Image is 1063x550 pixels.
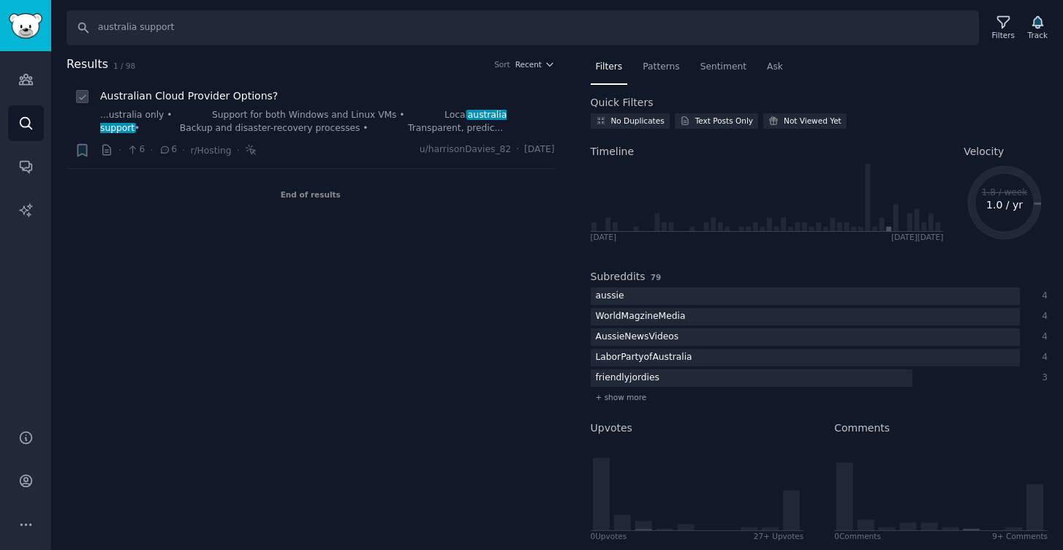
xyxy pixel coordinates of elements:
a: Australian Cloud Provider Options? [100,88,278,104]
span: u/harrisonDavies_82 [420,143,511,157]
div: 27+ Upvotes [754,531,804,541]
span: Patterns [643,61,679,74]
div: No Duplicates [611,116,665,126]
button: Recent [515,59,555,69]
input: Search Keyword [67,10,979,45]
h2: Quick Filters [591,95,654,110]
span: 6 [159,143,177,157]
div: End of results [67,169,555,220]
span: Recent [515,59,542,69]
div: Track [1028,30,1048,40]
span: Timeline [591,144,635,159]
text: 1.0 / yr [986,199,1023,211]
span: australia support [100,110,507,133]
span: · [516,143,519,157]
h2: Upvotes [591,421,632,436]
span: · [236,143,239,158]
span: + show more [596,392,647,402]
button: Track [1023,12,1053,43]
div: Sort [494,59,510,69]
img: GummySearch logo [9,13,42,39]
div: [DATE] [591,232,617,242]
span: [DATE] [524,143,554,157]
div: 4 [1035,351,1048,364]
span: Results [67,56,108,74]
div: 3 [1035,372,1048,385]
div: aussie [591,287,629,306]
span: · [182,143,185,158]
text: 1.8 / week [982,187,1027,197]
span: Sentiment [700,61,746,74]
div: Filters [992,30,1015,40]
div: 0 Upvote s [591,531,627,541]
span: · [118,143,121,158]
a: ...ustralia only • Support for both Windows and Linux VMs • Localaustralia support• Backup and di... [100,109,555,135]
span: 6 [126,143,145,157]
div: 4 [1035,290,1048,303]
span: 1 / 98 [113,61,135,70]
span: · [150,143,153,158]
div: LaborPartyofAustralia [591,349,697,367]
span: Ask [767,61,783,74]
span: Filters [596,61,623,74]
div: 4 [1035,331,1048,344]
div: [DATE] [DATE] [891,232,943,242]
span: r/Hosting [190,146,231,156]
div: Text Posts Only [695,116,753,126]
div: friendlyjordies [591,369,665,388]
div: AussieNewsVideos [591,328,684,347]
h2: Subreddits [591,269,646,285]
div: Not Viewed Yet [784,116,841,126]
div: WorldMagzineMedia [591,308,691,326]
div: 4 [1035,310,1048,323]
span: Velocity [964,144,1004,159]
div: 0 Comment s [834,531,881,541]
div: 9+ Comments [992,531,1048,541]
h2: Comments [834,421,890,436]
span: 79 [651,273,662,282]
